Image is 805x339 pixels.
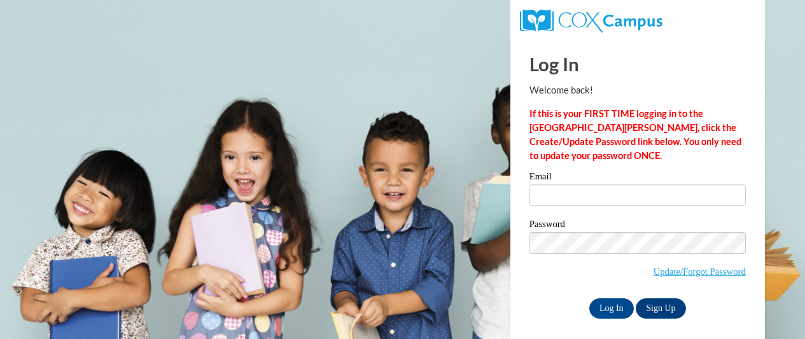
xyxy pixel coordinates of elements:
label: Email [529,172,746,184]
input: Log In [589,298,634,319]
label: Password [529,219,746,232]
h1: Log In [529,51,746,77]
img: COX Campus [520,10,662,32]
a: Sign Up [636,298,685,319]
strong: If this is your FIRST TIME logging in to the [GEOGRAPHIC_DATA][PERSON_NAME], click the Create/Upd... [529,108,741,161]
p: Welcome back! [529,83,746,97]
a: Update/Forgot Password [654,266,746,277]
